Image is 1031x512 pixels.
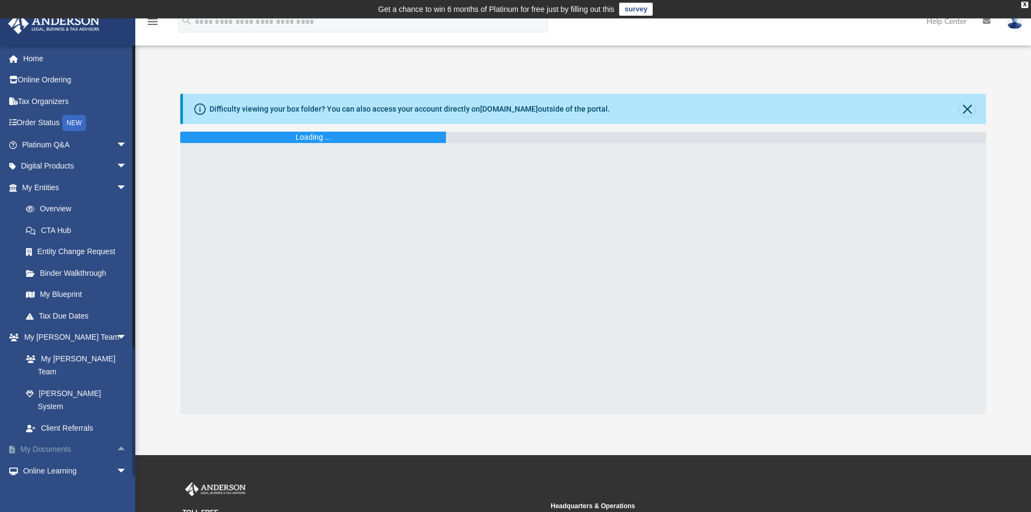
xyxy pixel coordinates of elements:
a: survey [619,3,653,16]
a: Platinum Q&Aarrow_drop_down [8,134,143,155]
a: [DOMAIN_NAME] [480,105,538,113]
img: Anderson Advisors Platinum Portal [5,13,103,34]
span: arrow_drop_down [116,327,138,349]
a: Order StatusNEW [8,112,143,134]
a: Tax Organizers [8,90,143,112]
a: [PERSON_NAME] System [15,383,138,417]
div: Get a chance to win 6 months of Platinum for free just by filling out this [378,3,615,16]
small: Headquarters & Operations [551,501,911,511]
span: arrow_drop_down [116,177,138,199]
div: NEW [62,115,86,131]
a: Online Learningarrow_drop_down [8,460,138,482]
a: Entity Change Request [15,241,143,263]
a: My Documentsarrow_drop_up [8,439,143,461]
i: search [181,15,193,27]
div: Difficulty viewing your box folder? You can also access your account directly on outside of the p... [209,103,610,115]
a: menu [146,21,159,28]
span: arrow_drop_down [116,460,138,482]
a: My Entitiesarrow_drop_down [8,177,143,198]
button: Close [960,101,975,116]
a: My [PERSON_NAME] Team [15,348,133,383]
a: CTA Hub [15,219,143,241]
img: User Pic [1007,14,1023,29]
a: My Blueprint [15,284,138,306]
a: My [PERSON_NAME] Teamarrow_drop_down [8,327,138,348]
a: Digital Productsarrow_drop_down [8,155,143,177]
a: Online Ordering [8,69,143,91]
div: Loading ... [295,132,331,143]
a: Client Referrals [15,417,138,439]
span: arrow_drop_up [116,439,138,461]
a: Binder Walkthrough [15,262,143,284]
a: Tax Due Dates [15,305,143,327]
i: menu [146,15,159,28]
span: arrow_drop_down [116,134,138,156]
div: close [1021,2,1028,8]
img: Anderson Advisors Platinum Portal [183,482,248,496]
span: arrow_drop_down [116,155,138,178]
a: Overview [15,198,143,220]
a: Home [8,48,143,69]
